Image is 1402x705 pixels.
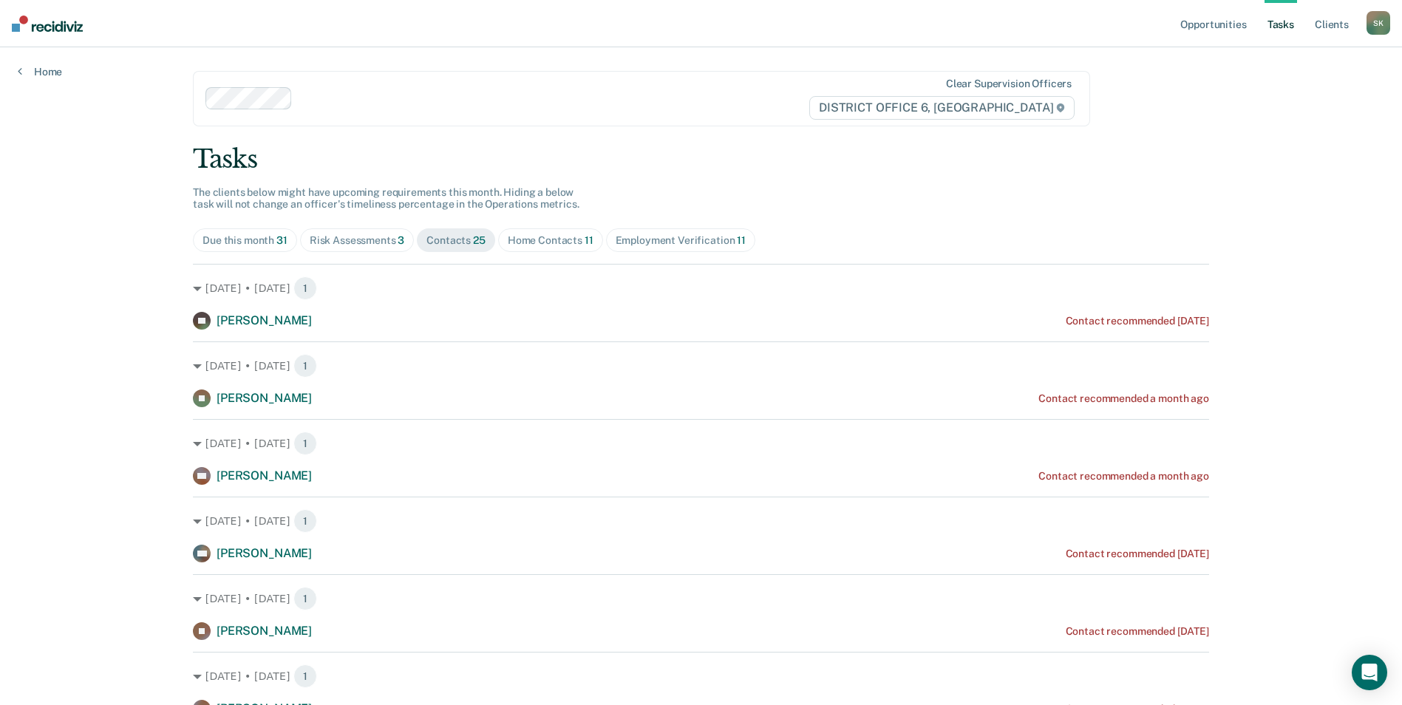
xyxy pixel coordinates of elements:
[217,391,312,405] span: [PERSON_NAME]
[193,587,1209,610] div: [DATE] • [DATE] 1
[293,276,317,300] span: 1
[193,509,1209,533] div: [DATE] • [DATE] 1
[1038,392,1209,405] div: Contact recommended a month ago
[276,234,287,246] span: 31
[217,469,312,483] span: [PERSON_NAME]
[293,354,317,378] span: 1
[12,16,83,32] img: Recidiviz
[946,78,1072,90] div: Clear supervision officers
[217,624,312,638] span: [PERSON_NAME]
[398,234,404,246] span: 3
[1066,625,1209,638] div: Contact recommended [DATE]
[293,587,317,610] span: 1
[193,276,1209,300] div: [DATE] • [DATE] 1
[293,664,317,688] span: 1
[426,234,486,247] div: Contacts
[193,144,1209,174] div: Tasks
[293,432,317,455] span: 1
[203,234,287,247] div: Due this month
[473,234,486,246] span: 25
[1038,470,1209,483] div: Contact recommended a month ago
[1066,548,1209,560] div: Contact recommended [DATE]
[18,65,62,78] a: Home
[310,234,405,247] div: Risk Assessments
[1367,11,1390,35] button: SK
[193,664,1209,688] div: [DATE] • [DATE] 1
[616,234,746,247] div: Employment Verification
[1367,11,1390,35] div: S K
[217,546,312,560] span: [PERSON_NAME]
[293,509,317,533] span: 1
[1352,655,1387,690] div: Open Intercom Messenger
[809,96,1075,120] span: DISTRICT OFFICE 6, [GEOGRAPHIC_DATA]
[193,354,1209,378] div: [DATE] • [DATE] 1
[217,313,312,327] span: [PERSON_NAME]
[193,186,579,211] span: The clients below might have upcoming requirements this month. Hiding a below task will not chang...
[1066,315,1209,327] div: Contact recommended [DATE]
[585,234,593,246] span: 11
[508,234,593,247] div: Home Contacts
[193,432,1209,455] div: [DATE] • [DATE] 1
[737,234,746,246] span: 11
